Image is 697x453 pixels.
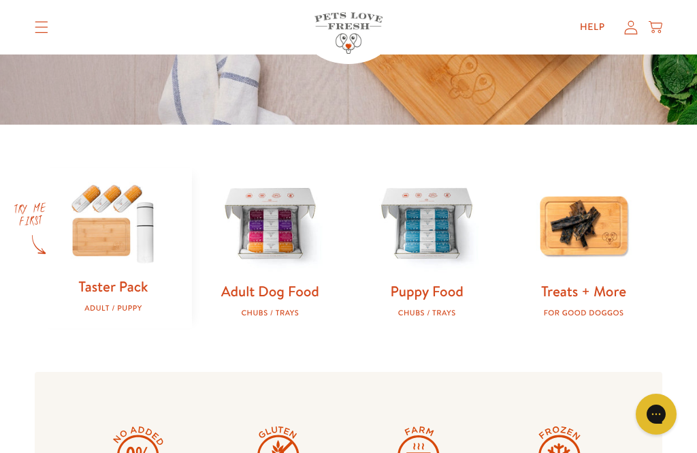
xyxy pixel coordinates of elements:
[541,281,626,301] a: Treats + More
[527,309,640,317] div: For good doggos
[24,10,59,44] summary: Translation missing: en.sections.header.menu
[569,14,616,41] a: Help
[221,281,319,301] a: Adult Dog Food
[314,12,383,54] img: Pets Love Fresh
[391,281,464,301] a: Puppy Food
[370,309,483,317] div: Chubs / Trays
[78,277,148,296] a: Taster Pack
[629,389,683,439] iframe: Gorgias live chat messenger
[56,304,169,313] div: Adult / Puppy
[214,309,327,317] div: Chubs / Trays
